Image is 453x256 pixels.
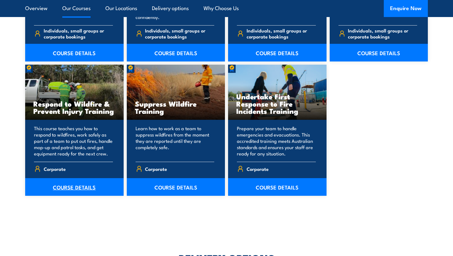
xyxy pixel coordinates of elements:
a: COURSE DETAILS [25,178,124,196]
a: COURSE DETAILS [25,44,124,61]
span: Individuals, small groups or corporate bookings [145,27,214,39]
p: This course teaches you how to respond to wildfires, work safely as part of a team to put out fir... [34,125,113,157]
a: COURSE DETAILS [127,178,225,196]
span: Individuals, small groups or corporate bookings [44,27,113,39]
p: Prepare your team to handle emergencies and evacuations. This accredited training meets Australia... [237,125,316,157]
a: COURSE DETAILS [330,44,428,61]
a: COURSE DETAILS [127,44,225,61]
span: Corporate [44,164,66,174]
h3: Suppress Wildfire Training [135,100,217,114]
span: Individuals, small groups or corporate bookings [247,27,316,39]
span: Corporate [145,164,167,174]
a: COURSE DETAILS [228,178,327,196]
h3: Respond to Wildfire & Prevent Injury Training [33,100,115,114]
a: COURSE DETAILS [228,44,327,61]
span: Corporate [247,164,269,174]
h3: Undertake First Response to Fire Incidents Training [236,93,318,114]
p: Learn how to work as a team to suppress wildfires from the moment they are reported until they ar... [136,125,215,157]
span: Individuals, small groups or corporate bookings [348,27,417,39]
